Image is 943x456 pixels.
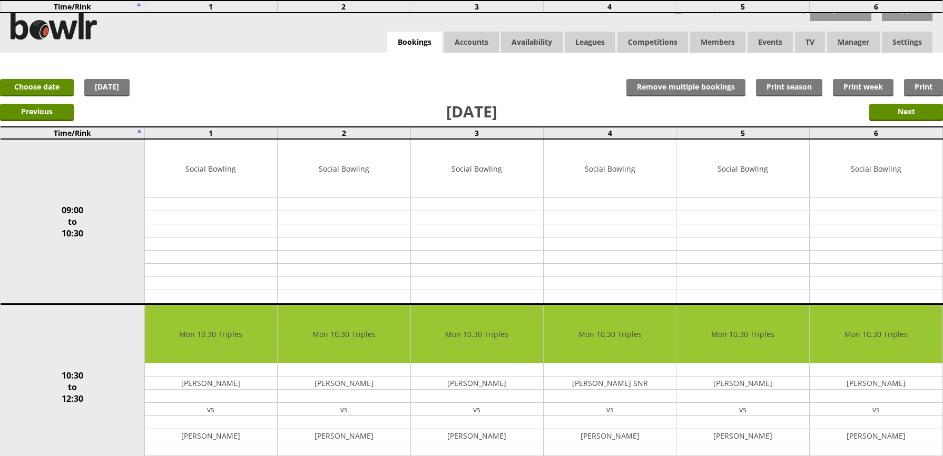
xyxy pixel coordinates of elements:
[277,1,410,13] td: 2
[145,376,277,390] td: [PERSON_NAME]
[676,127,809,139] td: 5
[144,127,277,139] td: 1
[145,305,277,363] td: Mon 10.30 Triples
[411,429,543,442] td: [PERSON_NAME]
[411,305,543,363] td: Mon 10.30 Triples
[411,403,543,416] td: vs
[748,32,793,53] a: Events
[1,127,144,139] td: Time/Rink
[278,127,410,139] td: 2
[565,32,615,53] a: Leagues
[278,403,410,416] td: vs
[543,1,676,13] td: 4
[827,32,880,53] span: Manager
[882,32,932,53] span: Settings
[278,305,410,363] td: Mon 10.30 Triples
[626,79,745,96] input: Remove multiple bookings
[544,429,676,442] td: [PERSON_NAME]
[144,1,277,13] td: 1
[544,403,676,416] td: vs
[810,403,942,416] td: vs
[410,127,543,139] td: 3
[411,376,543,390] td: [PERSON_NAME]
[809,1,942,13] td: 6
[411,140,543,198] td: Social Bowling
[544,140,676,198] td: Social Bowling
[810,429,942,442] td: [PERSON_NAME]
[676,376,809,390] td: [PERSON_NAME]
[84,79,130,96] a: [DATE]
[410,1,544,13] td: 3
[810,140,942,198] td: Social Bowling
[145,429,277,442] td: [PERSON_NAME]
[809,127,942,139] td: 6
[278,429,410,442] td: [PERSON_NAME]
[444,32,499,53] span: Accounts
[810,376,942,390] td: [PERSON_NAME]
[278,376,410,390] td: [PERSON_NAME]
[1,1,144,13] td: Time/Rink
[676,1,810,13] td: 5
[387,32,442,53] a: Bookings
[544,127,676,139] td: 4
[833,79,893,96] a: Print week
[1,139,144,304] td: 09:00 to 10:30
[904,79,943,96] a: Print
[676,140,809,198] td: Social Bowling
[676,403,809,416] td: vs
[756,79,822,96] a: Print season
[810,305,942,363] td: Mon 10.30 Triples
[278,140,410,198] td: Social Bowling
[617,32,688,53] a: Competitions
[795,32,825,53] span: TV
[145,140,277,198] td: Social Bowling
[676,429,809,442] td: [PERSON_NAME]
[544,305,676,363] td: Mon 10.30 Triples
[676,305,809,363] td: Mon 10.30 Triples
[544,376,676,390] td: [PERSON_NAME] SNR
[869,104,943,121] input: Next
[145,403,277,416] td: vs
[501,32,563,53] a: Availability
[690,32,745,53] span: Members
